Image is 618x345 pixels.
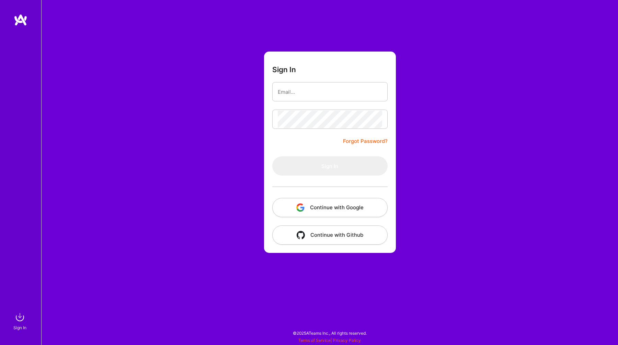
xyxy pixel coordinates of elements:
[298,338,331,343] a: Terms of Service
[296,203,305,212] img: icon
[41,324,618,342] div: © 2025 ATeams Inc., All rights reserved.
[13,310,27,324] img: sign in
[272,156,388,176] button: Sign In
[272,225,388,245] button: Continue with Github
[298,338,361,343] span: |
[272,65,296,74] h3: Sign In
[343,137,388,145] a: Forgot Password?
[13,324,26,331] div: Sign In
[272,198,388,217] button: Continue with Google
[14,14,27,26] img: logo
[333,338,361,343] a: Privacy Policy
[14,310,27,331] a: sign inSign In
[278,83,382,101] input: Email...
[297,231,305,239] img: icon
